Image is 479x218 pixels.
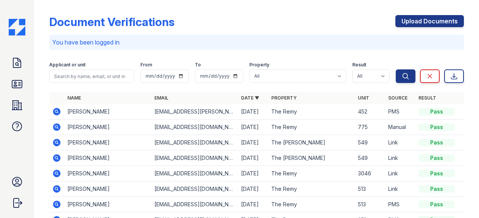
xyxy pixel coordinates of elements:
[238,181,268,197] td: [DATE]
[49,62,86,68] label: Applicant or unit
[268,181,355,197] td: The Remy
[352,62,366,68] label: Result
[385,135,415,150] td: Link
[395,15,464,27] a: Upload Documents
[418,108,455,115] div: Pass
[9,19,25,35] img: CE_Icon_Blue-c292c112584629df590d857e76928e9f676e5b41ef8f769ba2f05ee15b207248.png
[154,95,168,101] a: Email
[49,69,134,83] input: Search by name, email, or unit number
[268,150,355,166] td: The [PERSON_NAME]
[151,135,238,150] td: [EMAIL_ADDRESS][DOMAIN_NAME]
[151,150,238,166] td: [EMAIL_ADDRESS][DOMAIN_NAME]
[151,120,238,135] td: [EMAIL_ADDRESS][DOMAIN_NAME]
[418,185,455,193] div: Pass
[355,104,385,120] td: 452
[151,197,238,212] td: [EMAIL_ADDRESS][DOMAIN_NAME]
[355,120,385,135] td: 775
[268,104,355,120] td: The Remy
[64,197,151,212] td: [PERSON_NAME]
[355,150,385,166] td: 549
[238,197,268,212] td: [DATE]
[418,201,455,208] div: Pass
[268,166,355,181] td: The Remy
[268,135,355,150] td: The [PERSON_NAME]
[447,188,471,210] iframe: chat widget
[64,181,151,197] td: [PERSON_NAME]
[241,95,259,101] a: Date ▼
[355,197,385,212] td: 513
[385,150,415,166] td: Link
[271,95,297,101] a: Property
[49,15,174,29] div: Document Verifications
[249,62,269,68] label: Property
[355,166,385,181] td: 3046
[64,104,151,120] td: [PERSON_NAME]
[385,104,415,120] td: PMS
[385,181,415,197] td: Link
[64,166,151,181] td: [PERSON_NAME]
[418,154,455,162] div: Pass
[418,139,455,146] div: Pass
[388,95,407,101] a: Source
[268,197,355,212] td: The Remy
[385,197,415,212] td: PMS
[418,95,436,101] a: Result
[52,38,461,47] p: You have been logged in
[151,166,238,181] td: [EMAIL_ADDRESS][DOMAIN_NAME]
[140,62,152,68] label: From
[355,135,385,150] td: 549
[64,150,151,166] td: [PERSON_NAME]
[151,104,238,120] td: [EMAIL_ADDRESS][PERSON_NAME][DOMAIN_NAME]
[385,166,415,181] td: Link
[358,95,369,101] a: Unit
[195,62,201,68] label: To
[238,120,268,135] td: [DATE]
[151,181,238,197] td: [EMAIL_ADDRESS][DOMAIN_NAME]
[67,95,81,101] a: Name
[64,120,151,135] td: [PERSON_NAME]
[418,170,455,177] div: Pass
[238,166,268,181] td: [DATE]
[418,123,455,131] div: Pass
[355,181,385,197] td: 513
[238,135,268,150] td: [DATE]
[385,120,415,135] td: Manual
[64,135,151,150] td: [PERSON_NAME]
[238,104,268,120] td: [DATE]
[238,150,268,166] td: [DATE]
[268,120,355,135] td: The Remy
